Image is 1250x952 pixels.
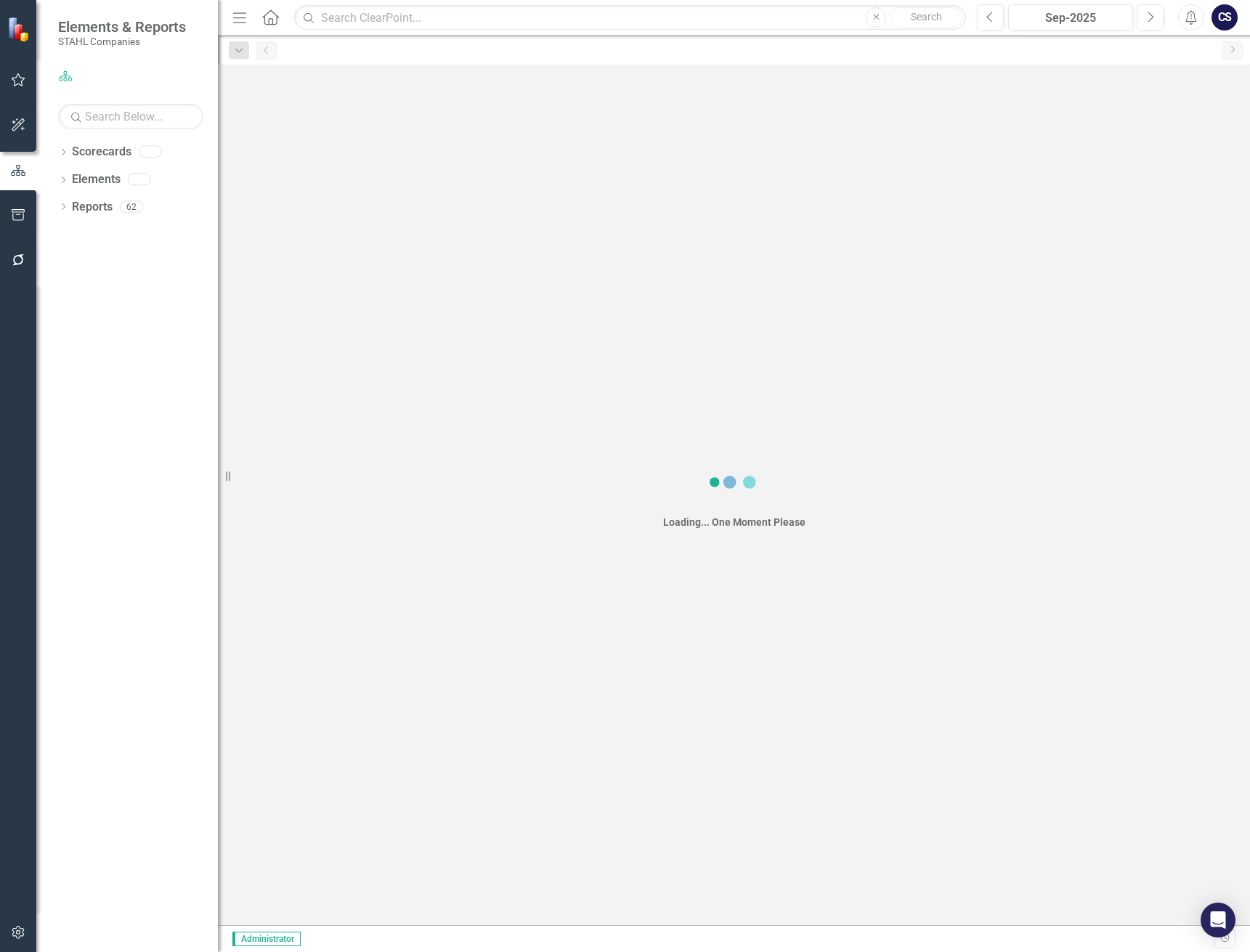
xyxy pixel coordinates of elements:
span: Administrator [232,932,301,946]
a: Elements [72,171,121,188]
span: Search [911,11,942,23]
a: Reports [72,199,113,216]
button: CS [1212,4,1238,30]
input: Search Below... [58,104,203,129]
span: Elements & Reports [58,18,186,36]
div: Sep-2025 [1013,9,1128,27]
input: Search ClearPoint... [294,5,966,30]
div: Open Intercom Messenger [1201,903,1235,937]
small: STAHL Companies [58,36,186,47]
div: Loading... One Moment Please [663,515,805,529]
button: Sep-2025 [1008,4,1133,30]
button: Search [890,7,962,28]
img: ClearPoint Strategy [7,17,33,42]
div: 62 [120,200,143,213]
a: Scorecards [72,144,131,160]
